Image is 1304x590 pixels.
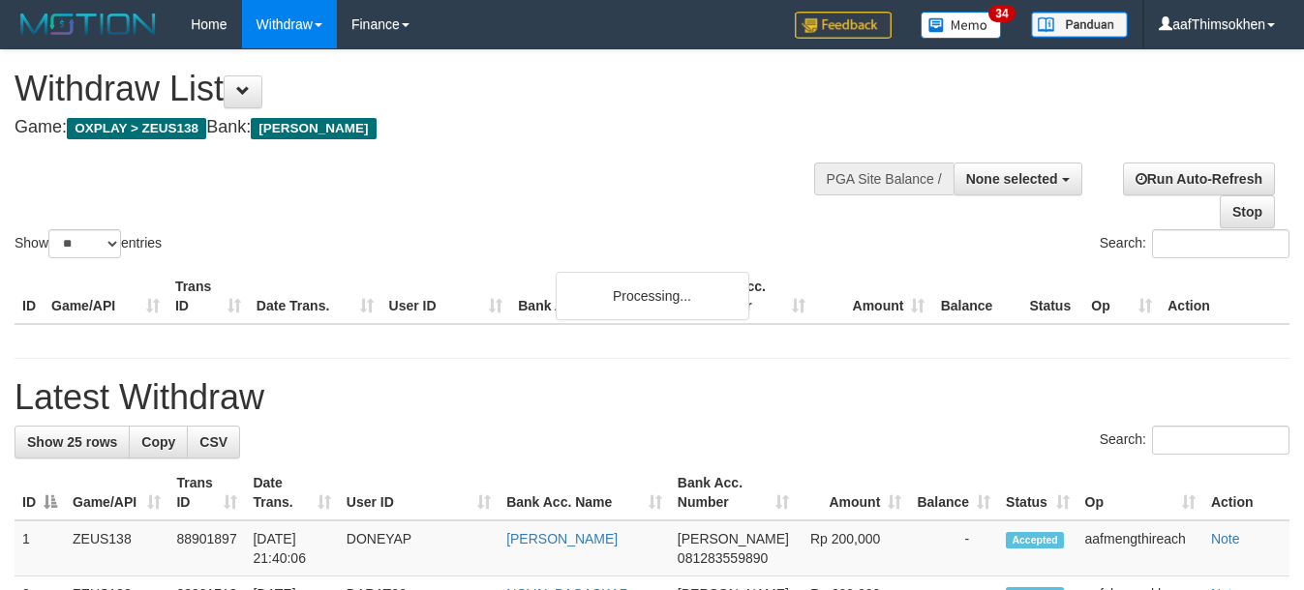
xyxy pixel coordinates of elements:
span: None selected [966,171,1058,187]
h1: Latest Withdraw [15,378,1289,417]
img: MOTION_logo.png [15,10,162,39]
th: ID: activate to sort column descending [15,465,65,520]
td: aafmengthireach [1077,520,1203,576]
th: User ID: activate to sort column ascending [339,465,499,520]
th: Action [1203,465,1289,520]
h1: Withdraw List [15,70,850,108]
th: Bank Acc. Number: activate to sort column ascending [670,465,797,520]
th: Amount [813,269,933,324]
th: Balance: activate to sort column ascending [909,465,998,520]
span: OXPLAY > ZEUS138 [67,118,206,139]
th: Date Trans. [249,269,381,324]
label: Search: [1100,229,1289,258]
th: Trans ID [167,269,249,324]
div: PGA Site Balance / [814,162,954,195]
span: Copy [141,434,175,450]
span: Accepted [1006,532,1064,548]
span: [PERSON_NAME] [678,531,789,546]
span: [PERSON_NAME] [251,118,376,139]
th: ID [15,269,44,324]
td: 88901897 [168,520,245,576]
th: Op [1083,269,1160,324]
a: Run Auto-Refresh [1123,162,1275,195]
a: Show 25 rows [15,426,130,458]
th: Bank Acc. Number [693,269,813,324]
a: Stop [1220,195,1275,228]
th: Game/API [44,269,167,324]
span: Show 25 rows [27,434,117,450]
td: Rp 200,000 [797,520,909,576]
th: Balance [932,269,1021,324]
button: None selected [954,162,1082,195]
td: [DATE] 21:40:06 [245,520,338,576]
label: Search: [1100,426,1289,455]
span: 34 [988,5,1015,22]
td: - [909,520,998,576]
a: [PERSON_NAME] [506,531,618,546]
span: CSV [199,434,227,450]
th: Op: activate to sort column ascending [1077,465,1203,520]
img: Feedback.jpg [795,12,892,39]
th: Status: activate to sort column ascending [998,465,1077,520]
span: Copy 081283559890 to clipboard [678,550,768,566]
td: 1 [15,520,65,576]
input: Search: [1152,426,1289,455]
th: Amount: activate to sort column ascending [797,465,909,520]
img: panduan.png [1031,12,1128,38]
a: Copy [129,426,188,458]
th: Status [1021,269,1083,324]
label: Show entries [15,229,162,258]
th: Trans ID: activate to sort column ascending [168,465,245,520]
th: Bank Acc. Name: activate to sort column ascending [499,465,670,520]
img: Button%20Memo.svg [921,12,1002,39]
div: Processing... [556,272,749,320]
td: ZEUS138 [65,520,168,576]
th: Game/API: activate to sort column ascending [65,465,168,520]
a: Note [1211,531,1240,546]
input: Search: [1152,229,1289,258]
a: CSV [187,426,240,458]
td: DONEYAP [339,520,499,576]
th: Date Trans.: activate to sort column ascending [245,465,338,520]
th: Bank Acc. Name [510,269,692,324]
select: Showentries [48,229,121,258]
h4: Game: Bank: [15,118,850,137]
th: Action [1160,269,1289,324]
th: User ID [381,269,511,324]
